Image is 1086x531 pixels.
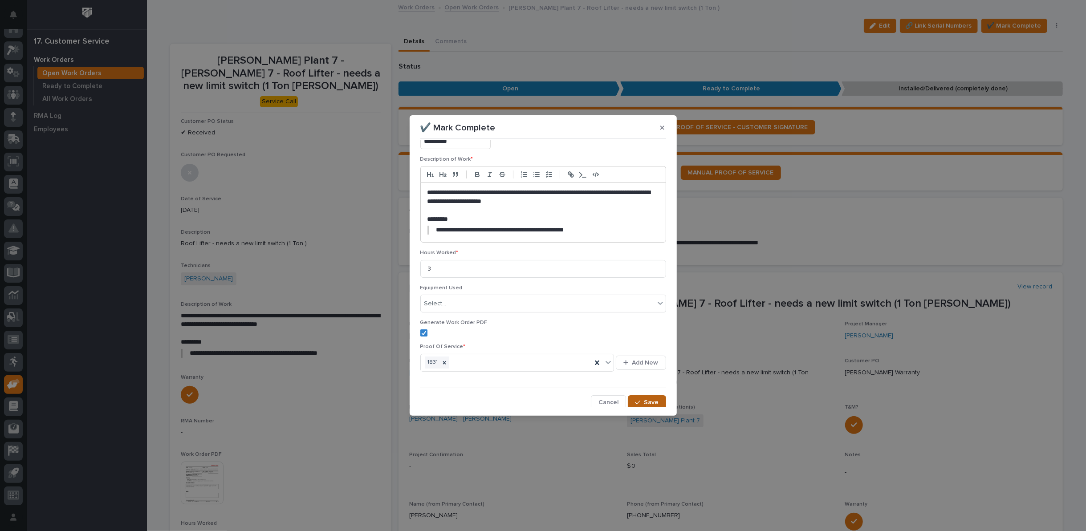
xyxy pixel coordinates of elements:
span: Save [644,398,659,406]
span: Generate Work Order PDF [420,320,488,325]
button: Save [628,395,666,409]
div: Select... [424,299,447,308]
span: Description of Work [420,157,473,162]
div: 1831 [425,357,439,369]
button: Cancel [591,395,626,409]
span: Add New [632,359,659,367]
button: Add New [616,356,666,370]
span: Equipment Used [420,285,463,291]
span: Proof Of Service [420,344,466,349]
span: Cancel [598,398,618,406]
p: ✔️ Mark Complete [420,122,496,133]
span: Hours Worked [420,250,459,255]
